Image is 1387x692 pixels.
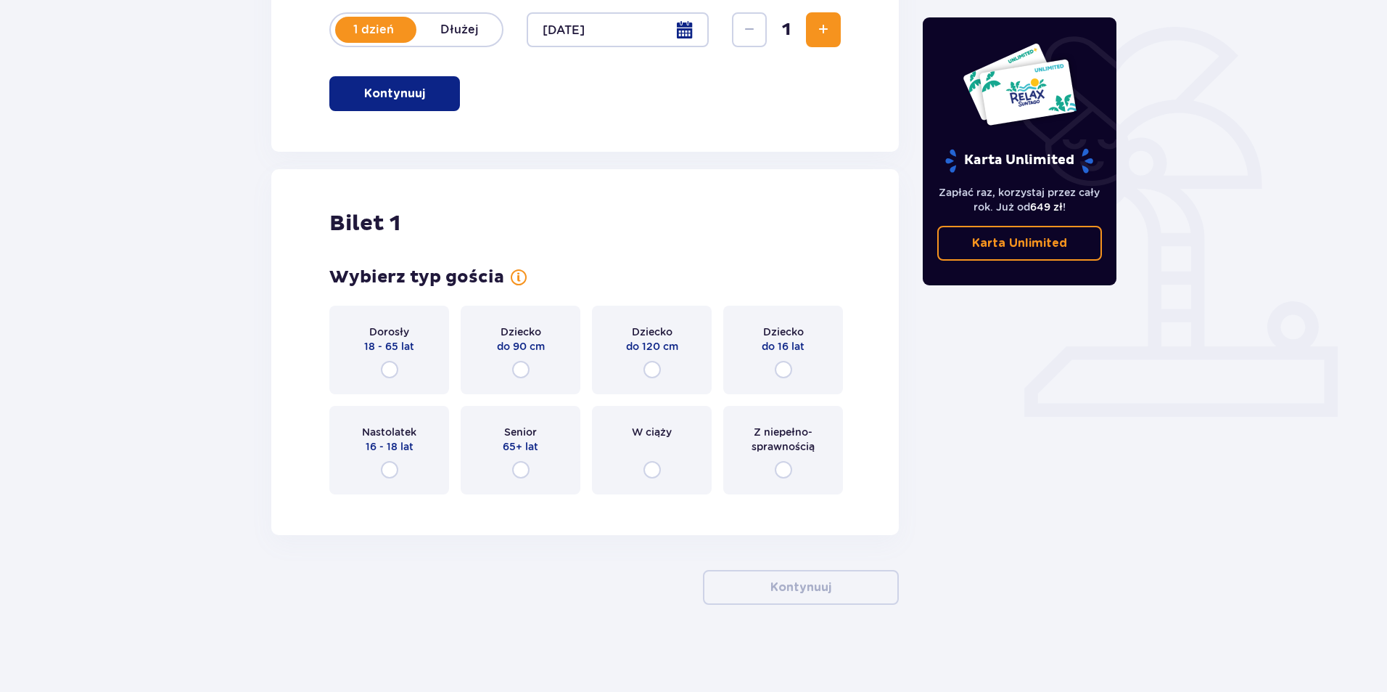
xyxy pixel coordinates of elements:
a: Karta Unlimited [937,226,1103,261]
p: Karta Unlimited [972,235,1067,251]
span: W ciąży [632,425,672,439]
span: 65+ lat [503,439,538,454]
img: Dwie karty całoroczne do Suntago z napisem 'UNLIMITED RELAX', na białym tle z tropikalnymi liśćmi... [962,42,1077,126]
button: Zmniejsz [732,12,767,47]
p: Kontynuuj [364,86,425,102]
p: Dłużej [416,22,502,38]
span: Dziecko [632,325,672,339]
button: Zwiększ [806,12,841,47]
button: Kontynuuj [329,76,460,111]
span: do 120 cm [626,339,678,354]
span: Dorosły [369,325,409,339]
p: 1 dzień [331,22,416,38]
button: Kontynuuj [703,570,899,605]
span: Dziecko [763,325,804,339]
span: 649 zł [1030,201,1063,213]
span: Senior [504,425,537,439]
span: Nastolatek [362,425,416,439]
p: Karta Unlimited [944,148,1095,174]
h3: Wybierz typ gościa [329,266,504,288]
p: Kontynuuj [770,579,831,595]
span: 18 - 65 lat [364,339,414,354]
span: do 90 cm [497,339,545,354]
span: Dziecko [501,325,541,339]
p: Zapłać raz, korzystaj przez cały rok. Już od ! [937,185,1103,214]
span: 1 [770,19,803,41]
span: 16 - 18 lat [366,439,413,454]
h2: Bilet 1 [329,210,400,237]
span: Z niepełno­sprawnością [736,425,830,454]
span: do 16 lat [762,339,804,354]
